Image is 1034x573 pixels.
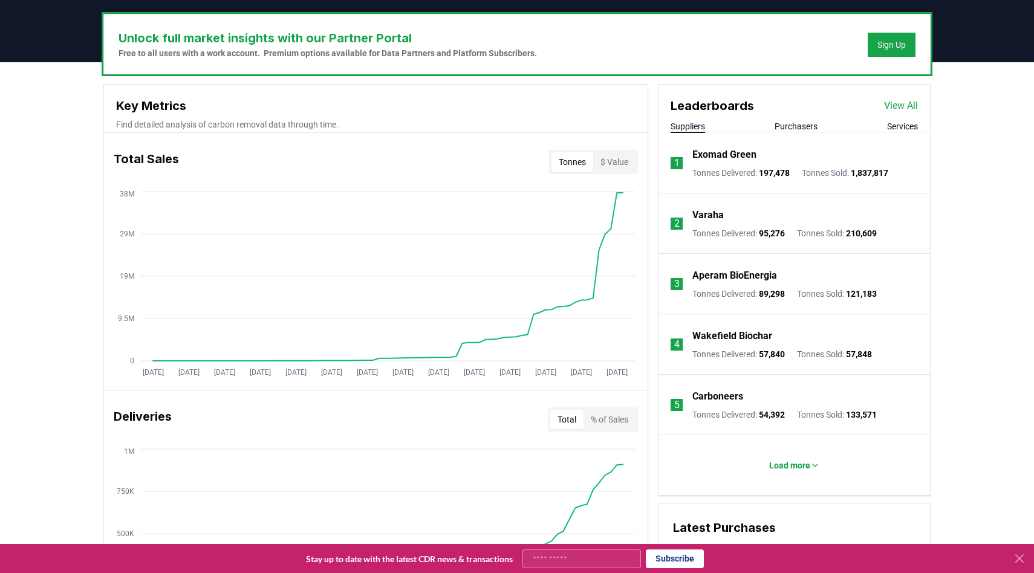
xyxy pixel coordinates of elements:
button: Purchasers [775,120,818,132]
h3: Leaderboards [671,97,754,115]
a: View All [884,99,918,113]
tspan: [DATE] [428,368,449,377]
button: Total [550,410,584,429]
tspan: 0 [130,357,134,365]
span: 57,848 [846,349,872,359]
span: 210,609 [846,228,877,238]
p: Tonnes Delivered : [692,167,790,179]
p: 2 [674,216,680,231]
span: 121,183 [846,289,877,299]
tspan: 29M [120,230,134,238]
span: 133,571 [846,410,877,419]
a: Sign Up [877,39,906,51]
p: Tonnes Sold : [797,288,877,300]
tspan: [DATE] [250,368,271,377]
tspan: 38M [120,190,134,198]
button: $ Value [593,152,636,172]
tspan: 9.5M [118,314,134,323]
span: 89,298 [759,289,785,299]
tspan: [DATE] [214,368,235,377]
tspan: [DATE] [392,368,414,377]
tspan: [DATE] [178,368,200,377]
a: Carboneers [692,389,743,404]
tspan: 19M [120,272,134,280]
button: Suppliers [671,120,705,132]
p: Tonnes Delivered : [692,409,785,421]
h3: Deliveries [114,407,172,432]
tspan: [DATE] [464,368,485,377]
p: Tonnes Delivered : [692,288,785,300]
tspan: [DATE] [143,368,164,377]
p: Tonnes Delivered : [692,348,785,360]
button: % of Sales [584,410,636,429]
tspan: [DATE] [571,368,592,377]
p: 1 [674,156,680,170]
p: Load more [769,459,810,471]
tspan: [DATE] [499,368,521,377]
button: Services [887,120,918,132]
span: 54,392 [759,410,785,419]
h3: Key Metrics [116,97,636,115]
a: Varaha [692,208,724,222]
tspan: [DATE] [285,368,307,377]
p: 5 [674,398,680,412]
p: Tonnes Sold : [802,167,888,179]
tspan: 750K [117,487,134,496]
a: Wakefield Biochar [692,329,772,343]
button: Tonnes [551,152,593,172]
a: Aperam BioEnergia [692,268,777,283]
p: 4 [674,337,680,352]
tspan: [DATE] [606,368,628,377]
p: Tonnes Delivered : [692,227,785,239]
p: 3 [674,277,680,291]
h3: Unlock full market insights with our Partner Portal [119,29,537,47]
tspan: [DATE] [321,368,342,377]
tspan: 1M [124,447,134,456]
span: 1,837,817 [851,168,888,178]
span: 197,478 [759,168,790,178]
p: Tonnes Sold : [797,348,872,360]
span: 95,276 [759,228,785,238]
p: Free to all users with a work account. Premium options available for Data Partners and Platform S... [119,47,537,59]
span: 57,840 [759,349,785,359]
p: Tonnes Sold : [797,409,877,421]
tspan: [DATE] [357,368,378,377]
tspan: [DATE] [535,368,556,377]
a: Exomad Green [692,147,756,162]
button: Sign Up [868,33,915,57]
p: Tonnes Sold : [797,227,877,239]
p: Find detailed analysis of carbon removal data through time. [116,118,636,131]
button: Load more [759,453,830,477]
h3: Latest Purchases [673,519,915,537]
h3: Total Sales [114,150,179,174]
tspan: 500K [117,529,134,538]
